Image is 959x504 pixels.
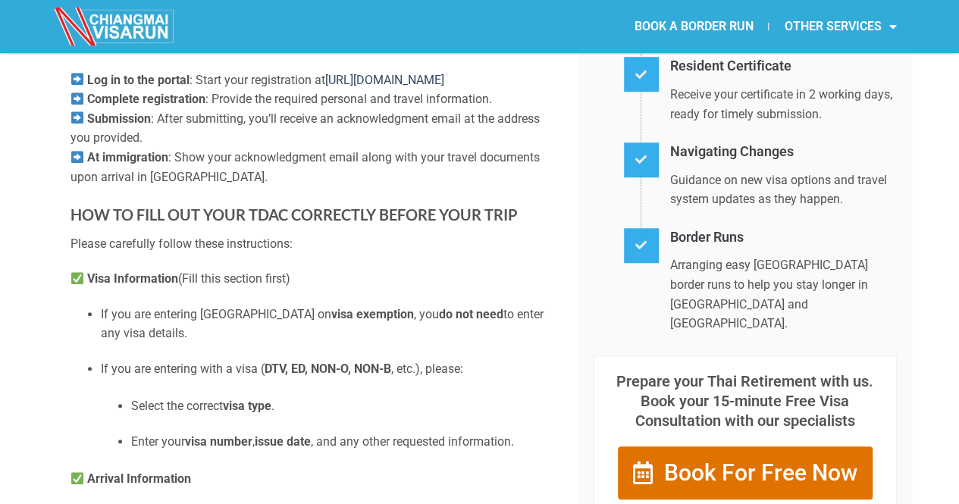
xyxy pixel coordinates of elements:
[619,9,768,44] a: BOOK A BORDER RUN
[87,111,151,126] strong: Submission
[610,371,881,430] p: Prepare your Thai Retirement with us. Book your 15-minute Free Visa Consultation with our special...
[769,9,911,44] a: OTHER SERVICES
[664,462,857,484] span: Book For Free Now
[255,434,311,449] strong: issue date
[71,472,83,484] img: ✅
[479,9,911,44] nav: Menu
[670,85,897,124] p: Receive your certificate in 2 working days, ready for timely submission.
[131,396,556,416] p: Select the correct .
[87,73,190,87] strong: Log in to the portal
[101,359,556,379] p: If you are entering with a visa ( , etc.), please:
[71,272,83,284] img: ✅
[670,171,897,209] p: Guidance on new visa options and travel system updates as they happen.
[331,307,414,321] strong: visa exemption
[670,229,744,245] a: Border Runs
[71,234,556,254] p: Please carefully follow these instructions:
[670,255,897,333] p: Arranging easy [GEOGRAPHIC_DATA] border runs to help you stay longer in [GEOGRAPHIC_DATA] and [GE...
[71,202,556,227] h3: HOW TO FILL OUT YOUR TDAC CORRECTLY BEFORE YOUR TRIP
[87,92,205,106] strong: Complete registration
[131,432,556,452] p: Enter your , , and any other requested information.
[87,471,191,486] strong: Arrival Information
[71,73,83,85] img: ➡
[617,446,873,500] a: Book For Free Now
[670,55,897,77] h4: Resident Certificate
[71,111,83,124] img: ➡
[670,141,897,163] h4: Navigating Changes
[439,307,503,321] strong: do not need
[325,73,444,87] a: [URL][DOMAIN_NAME]
[71,269,556,289] p: (Fill this section first)
[87,150,168,164] strong: At immigration
[185,434,252,449] strong: visa number
[87,271,178,286] strong: Visa Information
[265,362,391,376] strong: DTV, ED, NON-O, NON-B
[71,92,83,105] img: ➡
[71,151,83,163] img: ➡
[71,70,556,187] p: : Start your registration at : Provide the required personal and travel information. : After subm...
[101,305,556,343] p: If you are entering [GEOGRAPHIC_DATA] on , you to enter any visa details.
[223,399,271,413] strong: visa type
